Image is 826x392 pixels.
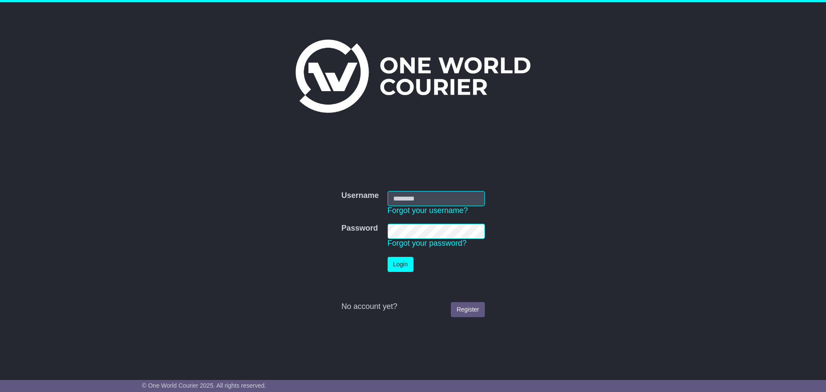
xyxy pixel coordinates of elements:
span: © One World Courier 2025. All rights reserved. [142,382,266,389]
label: Password [341,224,378,233]
button: Login [388,257,413,272]
a: Forgot your password? [388,239,467,247]
a: Forgot your username? [388,206,468,215]
div: No account yet? [341,302,484,312]
a: Register [451,302,484,317]
label: Username [341,191,379,201]
img: One World [296,40,530,113]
